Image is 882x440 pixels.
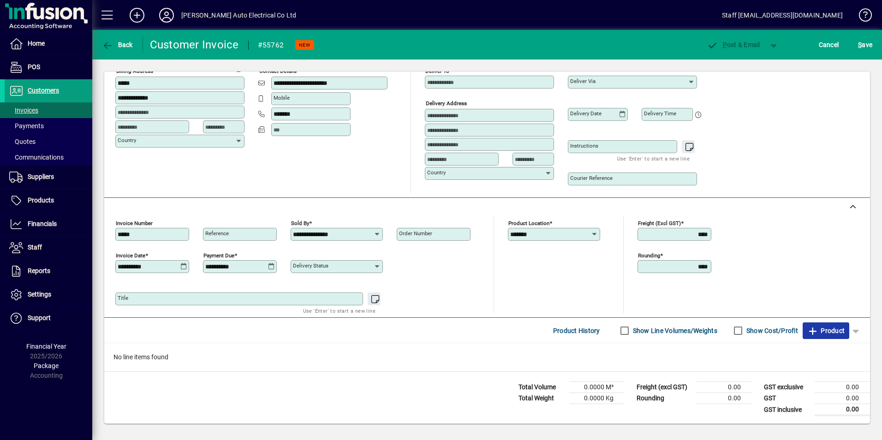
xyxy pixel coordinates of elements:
span: Customers [28,87,59,94]
td: 0.00 [697,382,752,393]
button: Back [100,36,135,53]
span: Financials [28,220,57,227]
mat-label: Country [118,137,136,143]
span: Home [28,40,45,47]
span: POS [28,63,40,71]
mat-label: Delivery time [644,110,676,117]
span: Back [102,41,133,48]
mat-label: Mobile [274,95,290,101]
button: Post & Email [702,36,765,53]
button: Cancel [816,36,841,53]
span: ave [858,37,872,52]
span: Product History [553,323,600,338]
mat-label: Payment due [203,252,234,259]
span: Communications [9,154,64,161]
span: Cancel [819,37,839,52]
td: GST inclusive [759,404,815,416]
button: Product History [549,322,604,339]
app-page-header-button: Back [92,36,143,53]
mat-label: Freight (excl GST) [638,220,681,226]
a: Suppliers [5,166,92,189]
td: 0.00 [815,404,870,416]
span: ost & Email [707,41,760,48]
mat-label: Reference [205,230,229,237]
button: Product [803,322,849,339]
mat-label: Delivery date [570,110,602,117]
mat-hint: Use 'Enter' to start a new line [303,305,375,316]
mat-hint: Use 'Enter' to start a new line [617,153,690,164]
a: Communications [5,149,92,165]
span: Quotes [9,138,36,145]
a: Products [5,189,92,212]
span: Products [28,196,54,204]
a: Settings [5,283,92,306]
mat-label: Sold by [291,220,309,226]
a: Home [5,32,92,55]
span: Payments [9,122,44,130]
div: No line items found [104,343,870,371]
span: Support [28,314,51,321]
span: S [858,41,862,48]
label: Show Line Volumes/Weights [631,326,717,335]
mat-label: Rounding [638,252,660,259]
mat-label: Country [427,169,446,176]
span: Reports [28,267,50,274]
mat-label: Product location [508,220,549,226]
span: Suppliers [28,173,54,180]
mat-label: Invoice number [116,220,153,226]
td: 0.00 [697,393,752,404]
button: Add [122,7,152,24]
span: NEW [299,42,310,48]
div: Customer Invoice [150,37,239,52]
span: Staff [28,244,42,251]
div: Staff [EMAIL_ADDRESS][DOMAIN_NAME] [722,8,843,23]
a: Quotes [5,134,92,149]
div: #55762 [258,38,284,53]
span: Invoices [9,107,38,114]
span: Financial Year [26,343,66,350]
td: 0.0000 Kg [569,393,625,404]
a: Financials [5,213,92,236]
a: Reports [5,260,92,283]
a: View on map [217,60,232,75]
td: 0.00 [815,382,870,393]
mat-label: Instructions [570,143,598,149]
span: Product [807,323,845,338]
td: Total Volume [514,382,569,393]
td: GST exclusive [759,382,815,393]
mat-label: Courier Reference [570,175,613,181]
td: Total Weight [514,393,569,404]
mat-label: Delivery status [293,262,328,269]
div: [PERSON_NAME] Auto Electrical Co Ltd [181,8,296,23]
td: 0.00 [815,393,870,404]
a: Support [5,307,92,330]
a: POS [5,56,92,79]
label: Show Cost/Profit [745,326,798,335]
td: 0.0000 M³ [569,382,625,393]
mat-label: Invoice date [116,252,145,259]
td: Freight (excl GST) [632,382,697,393]
button: Save [856,36,875,53]
a: Staff [5,236,92,259]
mat-label: Order number [399,230,432,237]
td: Rounding [632,393,697,404]
button: Copy to Delivery address [232,61,247,76]
a: Knowledge Base [852,2,870,32]
button: Profile [152,7,181,24]
span: Package [34,362,59,369]
span: Settings [28,291,51,298]
a: Invoices [5,102,92,118]
mat-label: Deliver via [570,78,596,84]
mat-label: Title [118,295,128,301]
span: P [723,41,727,48]
td: GST [759,393,815,404]
a: Payments [5,118,92,134]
